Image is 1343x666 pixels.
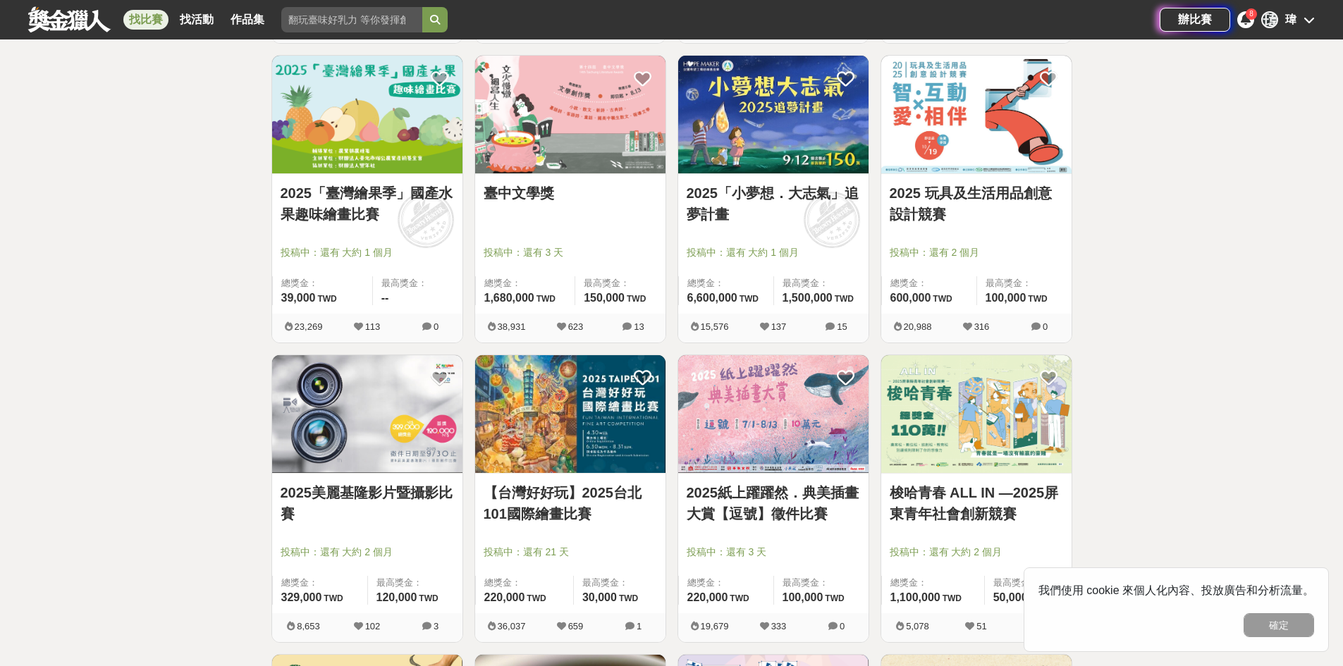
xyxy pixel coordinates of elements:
span: 投稿中：還有 3 天 [687,545,860,560]
span: 投稿中：還有 大約 2 個月 [890,545,1063,560]
span: 100,000 [986,292,1026,304]
img: Cover Image [475,355,666,473]
a: Cover Image [475,355,666,474]
a: 找活動 [174,10,219,30]
span: 8 [1249,10,1253,18]
span: 100,000 [783,591,823,603]
span: 102 [365,621,381,631]
span: TWD [1028,294,1047,304]
a: Cover Image [475,56,666,174]
a: 2025美麗基隆影片暨攝影比賽 [281,482,454,524]
span: 總獎金： [890,276,968,290]
span: TWD [730,593,749,603]
span: 30,000 [582,591,617,603]
span: 我們使用 cookie 來個人化內容、投放廣告和分析流量。 [1038,584,1314,596]
span: 113 [365,321,381,332]
span: 1 [637,621,642,631]
span: 13 [634,321,644,332]
span: 0 [840,621,845,631]
span: 最高獎金： [376,576,454,590]
span: 120,000 [376,591,417,603]
span: 36,037 [498,621,526,631]
img: Cover Image [881,355,1072,473]
span: 最高獎金： [381,276,454,290]
a: 2025「小夢想．大志氣」追夢計畫 [687,183,860,225]
a: Cover Image [881,56,1072,174]
span: 6,600,000 [687,292,737,304]
span: -- [381,292,389,304]
span: 600,000 [890,292,931,304]
a: 梭哈青春 ALL IN —2025屏東青年社會創新競賽 [890,482,1063,524]
span: 投稿中：還有 大約 1 個月 [281,245,454,260]
span: 0 [1043,321,1048,332]
span: 329,000 [281,591,322,603]
a: 臺中文學獎 [484,183,657,204]
span: 23,269 [295,321,323,332]
span: TWD [835,294,854,304]
a: Cover Image [272,355,462,474]
a: Cover Image [678,355,869,474]
div: 瑋 [1261,11,1278,28]
span: 投稿中：還有 2 個月 [890,245,1063,260]
span: TWD [627,294,646,304]
span: 15,576 [701,321,729,332]
span: TWD [825,593,844,603]
img: Cover Image [272,56,462,173]
a: 找比賽 [123,10,168,30]
span: 623 [568,321,584,332]
span: 總獎金： [890,576,976,590]
span: 投稿中：還有 大約 2 個月 [281,545,454,560]
a: 2025 玩具及生活用品創意設計競賽 [890,183,1063,225]
span: 20,988 [904,321,932,332]
span: 39,000 [281,292,316,304]
span: 總獎金： [484,576,565,590]
img: Cover Image [881,56,1072,173]
a: 作品集 [225,10,270,30]
span: 1,500,000 [783,292,833,304]
span: 最高獎金： [783,576,860,590]
span: TWD [527,593,546,603]
span: 投稿中：還有 21 天 [484,545,657,560]
span: 最高獎金： [783,276,860,290]
span: 最高獎金： [986,276,1063,290]
span: 總獎金： [281,576,359,590]
span: 1,680,000 [484,292,534,304]
span: 投稿中：還有 大約 1 個月 [687,245,860,260]
span: TWD [419,593,438,603]
span: 總獎金： [687,276,765,290]
span: TWD [740,294,759,304]
span: 51 [976,621,986,631]
span: 38,931 [498,321,526,332]
div: 瑋 [1285,11,1296,28]
span: TWD [943,593,962,603]
span: 8,653 [297,621,320,631]
span: 137 [771,321,787,332]
input: 翻玩臺味好乳力 等你發揮創意！ [281,7,422,32]
a: Cover Image [678,56,869,174]
span: 總獎金： [484,276,567,290]
span: 最高獎金： [582,576,657,590]
span: 總獎金： [687,576,765,590]
span: 220,000 [484,591,525,603]
span: 3 [434,621,439,631]
span: TWD [619,593,638,603]
span: 投稿中：還有 3 天 [484,245,657,260]
span: TWD [536,294,556,304]
span: 50,000 [993,591,1028,603]
span: 1,100,000 [890,591,940,603]
a: 2025紙上躍躍然．典美插畫大賞【逗號】徵件比賽 [687,482,860,524]
a: 辦比賽 [1160,8,1230,32]
a: Cover Image [881,355,1072,474]
img: Cover Image [475,56,666,173]
img: Cover Image [678,56,869,173]
span: TWD [933,294,952,304]
span: TWD [317,294,336,304]
span: 659 [568,621,584,631]
a: Cover Image [272,56,462,174]
span: 總獎金： [281,276,364,290]
span: 316 [974,321,990,332]
img: Cover Image [272,355,462,473]
span: 0 [434,321,439,332]
span: TWD [324,593,343,603]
